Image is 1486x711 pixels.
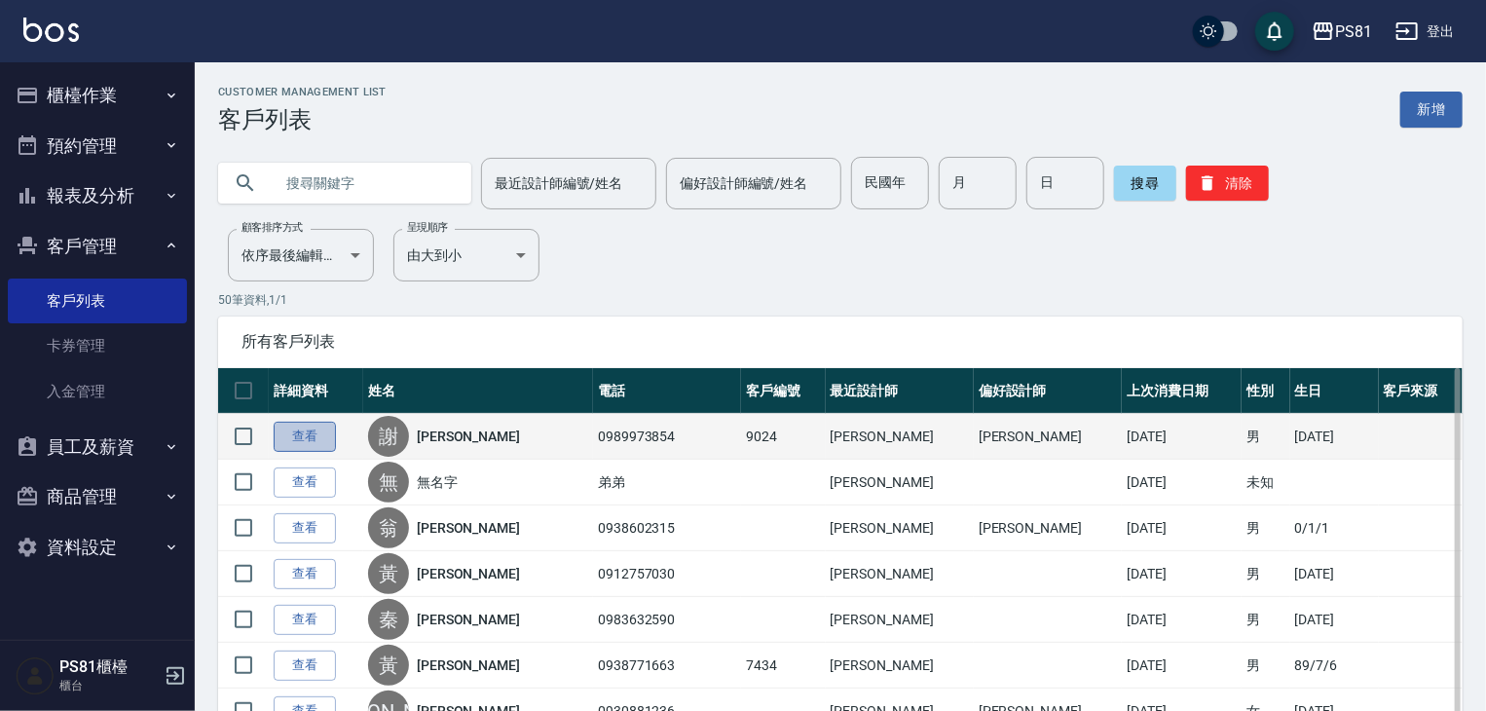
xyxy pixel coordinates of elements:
[1290,505,1379,551] td: 0/1/1
[8,70,187,121] button: 櫃檯作業
[273,157,456,209] input: 搜尋關鍵字
[8,471,187,522] button: 商品管理
[8,170,187,221] button: 報表及分析
[1242,505,1290,551] td: 男
[1242,597,1290,643] td: 男
[1122,460,1242,505] td: [DATE]
[593,505,741,551] td: 0938602315
[218,86,387,98] h2: Customer Management List
[417,610,520,629] a: [PERSON_NAME]
[8,279,187,323] a: 客戶列表
[1114,166,1176,201] button: 搜尋
[593,414,741,460] td: 0989973854
[593,368,741,414] th: 電話
[826,551,974,597] td: [PERSON_NAME]
[741,414,825,460] td: 9024
[274,605,336,635] a: 查看
[363,368,593,414] th: 姓名
[59,657,159,677] h5: PS81櫃檯
[274,513,336,543] a: 查看
[1379,368,1463,414] th: 客戶來源
[826,505,974,551] td: [PERSON_NAME]
[593,643,741,689] td: 0938771663
[417,564,520,583] a: [PERSON_NAME]
[1242,368,1290,414] th: 性別
[1242,643,1290,689] td: 男
[1255,12,1294,51] button: save
[1290,643,1379,689] td: 89/7/6
[1242,414,1290,460] td: 男
[1290,368,1379,414] th: 生日
[218,291,1463,309] p: 50 筆資料, 1 / 1
[8,121,187,171] button: 預約管理
[407,220,448,235] label: 呈現順序
[228,229,374,281] div: 依序最後編輯時間
[269,368,363,414] th: 詳細資料
[368,462,409,503] div: 無
[8,522,187,573] button: 資料設定
[1242,460,1290,505] td: 未知
[1186,166,1269,201] button: 清除
[741,368,825,414] th: 客戶編號
[1290,597,1379,643] td: [DATE]
[368,416,409,457] div: 謝
[274,651,336,681] a: 查看
[1290,551,1379,597] td: [DATE]
[826,597,974,643] td: [PERSON_NAME]
[826,368,974,414] th: 最近設計師
[8,422,187,472] button: 員工及薪資
[23,18,79,42] img: Logo
[974,414,1122,460] td: [PERSON_NAME]
[218,106,387,133] h3: 客戶列表
[393,229,539,281] div: 由大到小
[59,677,159,694] p: 櫃台
[368,645,409,686] div: 黃
[368,507,409,548] div: 翁
[274,468,336,498] a: 查看
[241,332,1439,352] span: 所有客戶列表
[826,460,974,505] td: [PERSON_NAME]
[1304,12,1380,52] button: PS81
[593,597,741,643] td: 0983632590
[1122,505,1242,551] td: [DATE]
[1335,19,1372,44] div: PS81
[241,220,303,235] label: 顧客排序方式
[8,221,187,272] button: 客戶管理
[1122,597,1242,643] td: [DATE]
[16,656,55,695] img: Person
[368,599,409,640] div: 秦
[274,422,336,452] a: 查看
[826,414,974,460] td: [PERSON_NAME]
[1388,14,1463,50] button: 登出
[417,427,520,446] a: [PERSON_NAME]
[1122,414,1242,460] td: [DATE]
[1290,414,1379,460] td: [DATE]
[593,551,741,597] td: 0912757030
[741,643,825,689] td: 7434
[826,643,974,689] td: [PERSON_NAME]
[417,655,520,675] a: [PERSON_NAME]
[1400,92,1463,128] a: 新增
[8,369,187,414] a: 入金管理
[1122,551,1242,597] td: [DATE]
[593,460,741,505] td: 弟弟
[1122,368,1242,414] th: 上次消費日期
[8,323,187,368] a: 卡券管理
[974,505,1122,551] td: [PERSON_NAME]
[1242,551,1290,597] td: 男
[274,559,336,589] a: 查看
[974,368,1122,414] th: 偏好設計師
[368,553,409,594] div: 黃
[1122,643,1242,689] td: [DATE]
[417,518,520,538] a: [PERSON_NAME]
[417,472,458,492] a: 無名字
